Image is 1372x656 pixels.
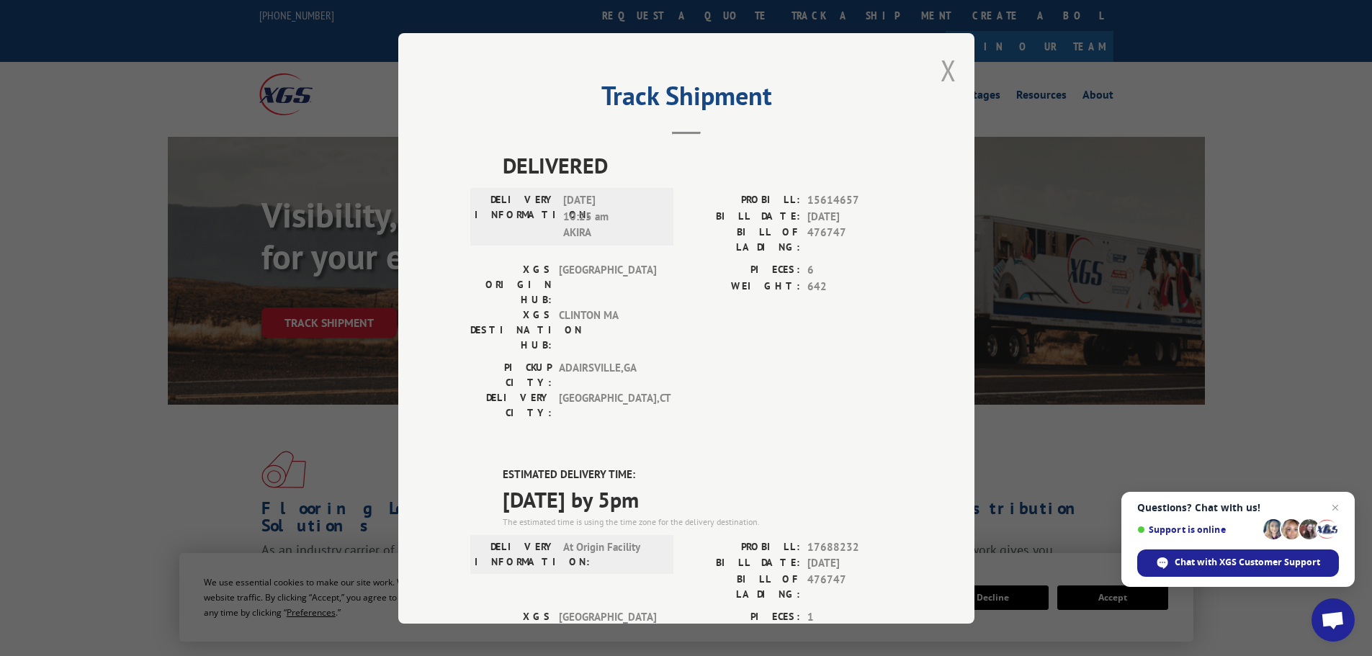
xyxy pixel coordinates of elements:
span: ADAIRSVILLE , GA [559,360,656,390]
span: Questions? Chat with us! [1137,502,1339,513]
label: WEIGHT: [686,278,800,295]
label: PROBILL: [686,192,800,209]
span: 17688232 [807,539,902,555]
label: ESTIMATED DELIVERY TIME: [503,467,902,483]
label: BILL DATE: [686,555,800,572]
label: DELIVERY INFORMATION: [475,539,556,569]
span: 1 [807,608,902,625]
label: DELIVERY INFORMATION: [475,192,556,241]
div: The estimated time is using the time zone for the delivery destination. [503,515,902,528]
span: Chat with XGS Customer Support [1175,556,1320,569]
span: 476747 [807,225,902,255]
div: Chat with XGS Customer Support [1137,549,1339,577]
span: [DATE] by 5pm [503,482,902,515]
div: Open chat [1312,598,1355,642]
span: 6 [807,262,902,279]
span: [GEOGRAPHIC_DATA] , CT [559,390,656,421]
label: BILL OF LADING: [686,571,800,601]
label: BILL OF LADING: [686,225,800,255]
span: 15614657 [807,192,902,209]
span: DELIVERED [503,149,902,181]
span: [GEOGRAPHIC_DATA] [559,608,656,654]
span: [DATE] [807,555,902,572]
span: [GEOGRAPHIC_DATA] [559,262,656,307]
label: XGS ORIGIN HUB: [470,608,552,654]
button: Close modal [941,51,956,89]
label: PROBILL: [686,539,800,555]
span: At Origin Facility [563,539,660,569]
label: BILL DATE: [686,208,800,225]
span: [DATE] 10:25 am AKIRA [563,192,660,241]
label: XGS ORIGIN HUB: [470,262,552,307]
span: CLINTON MA [559,307,656,353]
h2: Track Shipment [470,86,902,113]
span: Close chat [1327,499,1344,516]
label: PICKUP CITY: [470,360,552,390]
label: XGS DESTINATION HUB: [470,307,552,353]
label: PIECES: [686,262,800,279]
span: [DATE] [807,208,902,225]
span: Support is online [1137,524,1258,535]
span: 642 [807,278,902,295]
label: PIECES: [686,608,800,625]
label: DELIVERY CITY: [470,390,552,421]
span: 476747 [807,571,902,601]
